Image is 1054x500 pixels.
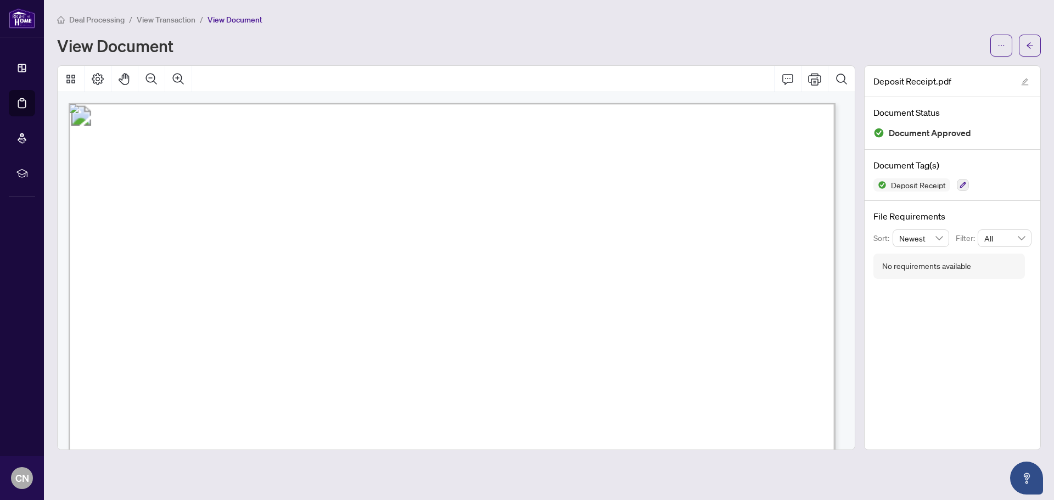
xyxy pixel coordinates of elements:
[873,159,1031,172] h4: Document Tag(s)
[57,16,65,24] span: home
[69,15,125,25] span: Deal Processing
[129,13,132,26] li: /
[873,178,887,192] img: Status Icon
[956,232,978,244] p: Filter:
[873,127,884,138] img: Document Status
[887,181,950,189] span: Deposit Receipt
[873,232,893,244] p: Sort:
[873,210,1031,223] h4: File Requirements
[137,15,195,25] span: View Transaction
[997,42,1005,49] span: ellipsis
[15,470,29,486] span: CN
[1021,78,1029,86] span: edit
[889,126,971,141] span: Document Approved
[208,15,262,25] span: View Document
[873,106,1031,119] h4: Document Status
[200,13,203,26] li: /
[1010,462,1043,495] button: Open asap
[9,8,35,29] img: logo
[873,75,951,88] span: Deposit Receipt.pdf
[899,230,943,246] span: Newest
[882,260,971,272] div: No requirements available
[984,230,1025,246] span: All
[57,37,173,54] h1: View Document
[1026,42,1034,49] span: arrow-left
